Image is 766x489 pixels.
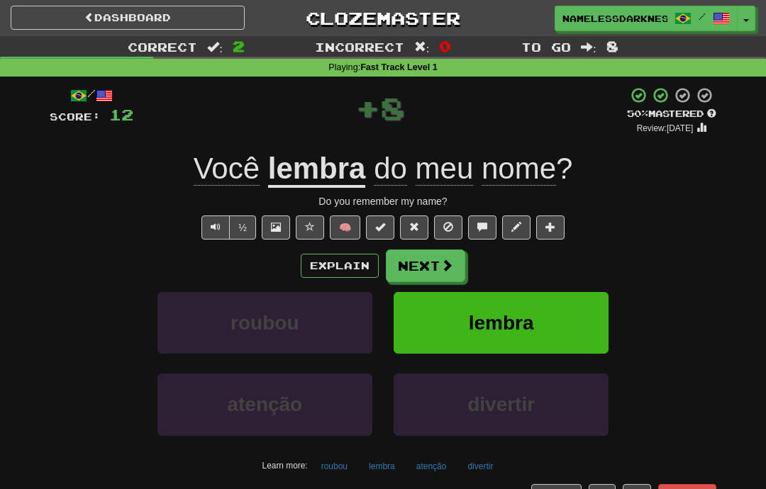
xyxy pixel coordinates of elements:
[699,11,706,21] span: /
[227,393,302,415] span: atenção
[536,215,565,240] button: Add to collection (alt+a)
[416,152,474,186] span: meu
[627,108,716,120] div: Mastered
[434,215,462,240] button: Ignore sentence (alt+i)
[313,456,355,477] button: roubou
[207,41,223,53] span: :
[315,40,404,54] span: Incorrect
[502,215,531,240] button: Edit sentence (alt+d)
[361,456,403,477] button: lembra
[400,215,428,240] button: Reset to 0% Mastered (alt+r)
[262,215,290,240] button: Show image (alt+x)
[637,123,694,133] small: Review: [DATE]
[50,111,101,123] span: Score:
[581,41,596,53] span: :
[231,312,299,334] span: roubou
[468,215,496,240] button: Discuss sentence (alt+u)
[366,215,394,240] button: Set this sentence to 100% Mastered (alt+m)
[606,38,618,55] span: 8
[355,86,380,129] span: +
[266,6,500,30] a: Clozemaster
[11,6,245,30] a: Dashboard
[296,215,324,240] button: Favorite sentence (alt+f)
[233,38,245,55] span: 2
[360,62,438,72] strong: Fast Track Level 1
[627,108,648,119] span: 50 %
[409,456,455,477] button: atenção
[414,41,430,53] span: :
[50,194,716,208] div: Do you remember my name?
[157,373,372,435] button: atenção
[157,292,372,354] button: roubou
[199,215,256,240] div: Text-to-speech controls
[394,292,609,354] button: lembra
[469,312,534,334] span: lembra
[128,40,197,54] span: Correct
[386,249,465,282] button: Next
[467,393,535,415] span: divertir
[460,456,501,477] button: divertir
[365,152,572,186] span: ?
[50,86,133,104] div: /
[562,12,667,25] span: NamelessDarkness1835
[555,6,738,31] a: NamelessDarkness1835 /
[330,215,360,240] button: 🧠
[439,38,451,55] span: 0
[262,461,308,471] small: Learn more:
[374,152,407,186] span: do
[521,40,571,54] span: To go
[380,90,405,125] span: 8
[229,215,256,240] button: ½
[482,152,556,186] span: nome
[109,106,133,123] span: 12
[201,215,230,240] button: Play sentence audio (ctl+space)
[394,373,609,435] button: divertir
[268,152,366,188] u: lembra
[301,254,379,278] button: Explain
[194,152,260,186] span: Você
